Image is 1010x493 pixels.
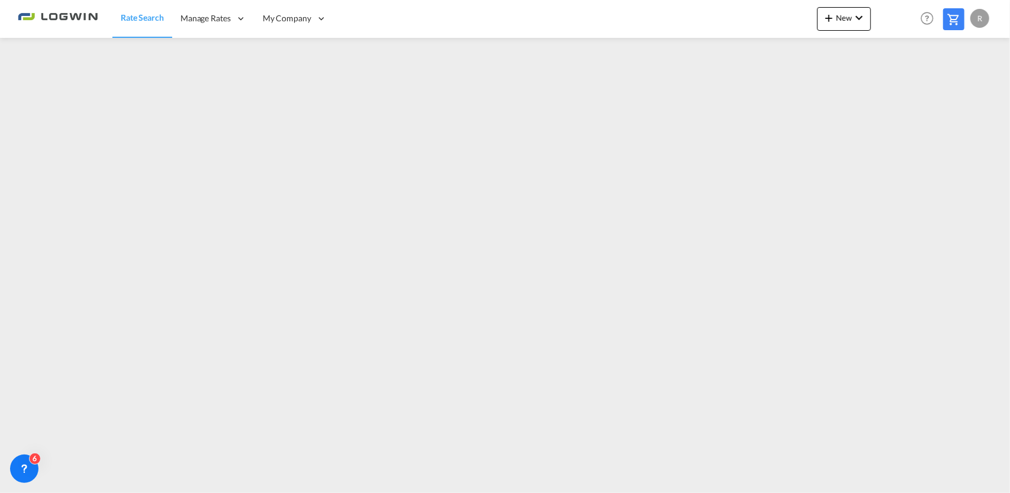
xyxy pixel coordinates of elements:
[121,12,164,22] span: Rate Search
[970,9,989,28] div: R
[852,11,866,25] md-icon: icon-chevron-down
[180,12,231,24] span: Manage Rates
[817,7,871,31] button: icon-plus 400-fgNewicon-chevron-down
[917,8,943,30] div: Help
[822,11,836,25] md-icon: icon-plus 400-fg
[822,13,866,22] span: New
[18,5,98,32] img: 2761ae10d95411efa20a1f5e0282d2d7.png
[917,8,937,28] span: Help
[263,12,311,24] span: My Company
